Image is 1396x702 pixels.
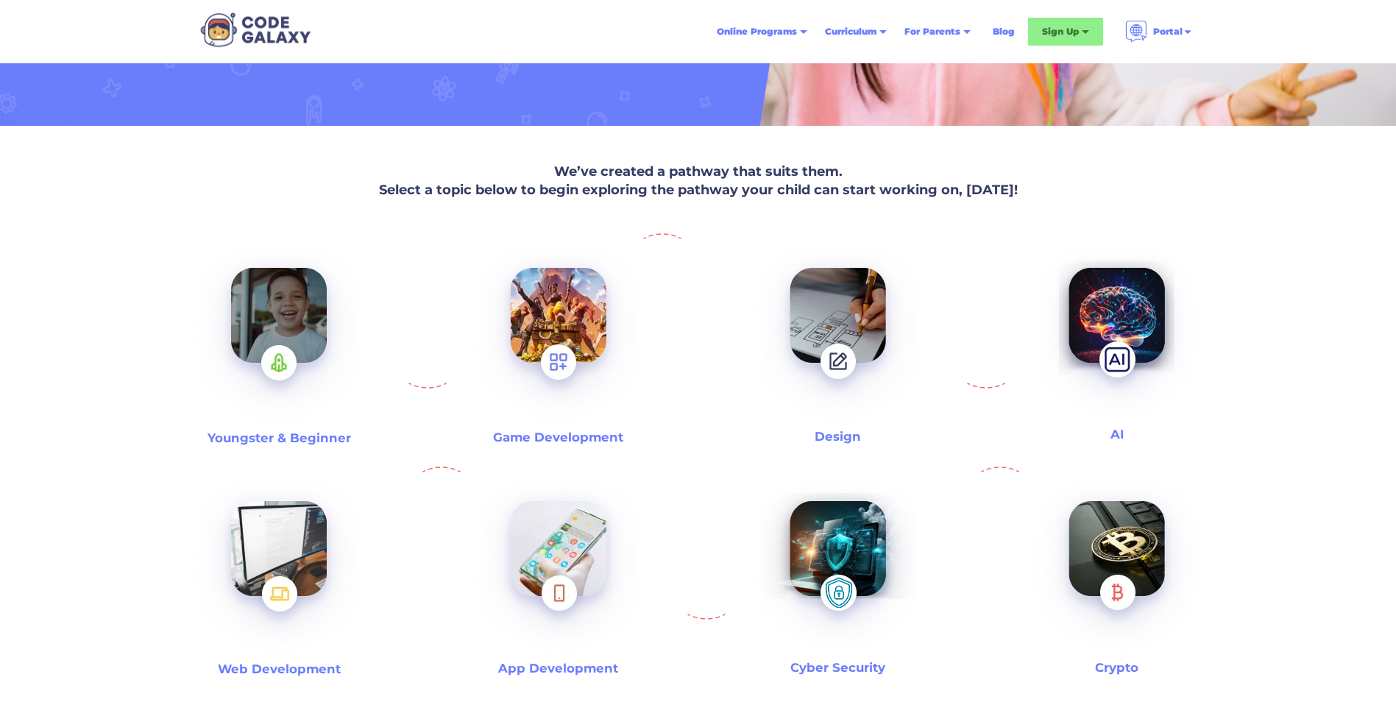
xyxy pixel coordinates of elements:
a: Blog [984,18,1024,45]
div: For Parents [896,18,979,45]
h3: Game Development [493,429,623,446]
div: Sign Up [1028,18,1103,46]
h3: Design [815,428,861,445]
a: Design [698,233,977,454]
a: App Development [419,467,698,685]
h3: Youngster & Beginner [208,430,351,447]
h3: Web Development [218,661,341,678]
a: Youngster & Beginner [140,233,419,454]
div: Portal [1153,24,1183,39]
h3: App Development [498,660,618,677]
div: Online Programs [717,24,797,39]
a: Web Development [140,467,419,685]
a: AI [977,233,1256,454]
div: Curriculum [825,24,876,39]
h3: Cyber Security [790,659,885,676]
div: For Parents [904,24,960,39]
div: Online Programs [708,18,816,45]
div: Sign Up [1042,24,1079,39]
strong: We’ve created a pathway that suits them. Select a topic below to begin exploring the pathway your... [379,163,1018,198]
a: Crypto [977,467,1256,685]
div: Curriculum [816,18,896,45]
h3: AI [1110,426,1124,443]
a: Game Development [464,233,653,454]
div: Portal [1116,15,1202,49]
a: Cyber Security [698,467,977,685]
h3: Crypto [1095,659,1138,676]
